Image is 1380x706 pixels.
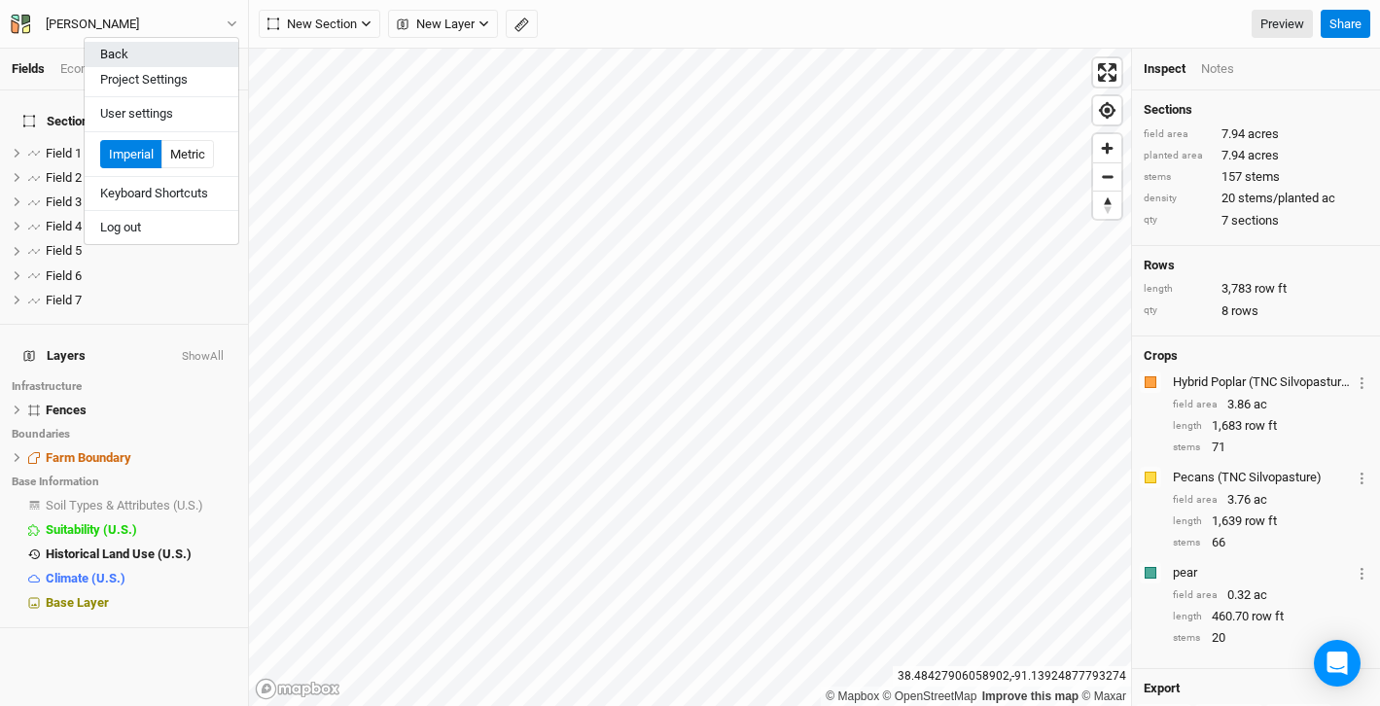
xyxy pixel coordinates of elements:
span: Layers [23,348,86,364]
div: Base Layer [46,595,236,611]
span: Reset bearing to north [1093,192,1121,219]
span: Field 2 [46,170,82,185]
div: 0.32 [1173,586,1368,604]
div: pear [1173,564,1352,582]
div: 8 [1144,302,1368,320]
div: field area [1144,127,1212,142]
div: 7.94 [1144,125,1368,143]
span: row ft [1245,417,1277,435]
span: Find my location [1093,96,1121,124]
div: 66 [1173,534,1368,551]
div: Climate (U.S.) [46,571,236,586]
span: Zoom out [1093,163,1121,191]
button: Crop Usage [1356,371,1368,393]
div: 7 [1144,212,1368,229]
div: Farm Boundary [46,450,236,466]
div: stems [1173,536,1202,550]
div: Historical Land Use (U.S.) [46,547,236,562]
div: 20 [1173,629,1368,647]
span: ac [1254,396,1267,413]
div: length [1173,514,1202,529]
a: Back [85,42,238,67]
div: Hybrid Poplar (TNC Silvopasture) [1173,373,1352,391]
div: 1,683 [1173,417,1368,435]
div: qty [1144,303,1212,318]
a: User settings [85,101,238,126]
div: Economics [60,60,122,78]
a: Mapbox [826,689,879,703]
div: Inspect [1144,60,1185,78]
div: density [1144,192,1212,206]
span: stems [1245,168,1280,186]
button: New Section [259,10,380,39]
button: Log out [85,215,238,240]
span: row ft [1252,608,1284,625]
canvas: Map [249,49,1131,706]
button: ShowAll [181,350,225,364]
div: Dierking [46,15,139,34]
span: row ft [1245,512,1277,530]
div: 1,639 [1173,512,1368,530]
div: 20 [1144,190,1368,207]
div: Field 1 [46,146,236,161]
span: Field 3 [46,194,82,209]
span: Suitability (U.S.) [46,522,137,537]
span: Soil Types & Attributes (U.S.) [46,498,203,512]
button: Crop Usage [1356,466,1368,488]
button: Metric [161,140,214,169]
button: Zoom out [1093,162,1121,191]
span: New Section [267,15,357,34]
div: Field 2 [46,170,236,186]
div: Field 7 [46,293,236,308]
div: Field 3 [46,194,236,210]
div: Field 6 [46,268,236,284]
h4: Sections [1144,102,1368,118]
span: rows [1231,302,1258,320]
div: 38.48427906058902 , -91.13924877793274 [893,666,1131,687]
span: Field 5 [46,243,82,258]
div: 3.86 [1173,396,1368,413]
a: OpenStreetMap [883,689,977,703]
span: Field 4 [46,219,82,233]
div: stems [1144,170,1212,185]
h4: Export [1144,681,1368,696]
span: ac [1254,491,1267,509]
span: Base Layer [46,595,109,610]
div: field area [1173,493,1218,508]
div: Suitability (U.S.) [46,522,236,538]
span: New Layer [397,15,475,34]
div: Pecans (TNC Silvopasture) [1173,469,1352,486]
span: sections [1231,212,1279,229]
div: length [1173,610,1202,624]
div: qty [1144,213,1212,228]
div: stems [1173,631,1202,646]
div: field area [1173,588,1218,603]
button: Crop Usage [1356,561,1368,583]
button: [PERSON_NAME] [10,14,238,35]
div: planted area [1144,149,1212,163]
button: Zoom in [1093,134,1121,162]
div: Notes [1201,60,1234,78]
span: Field 7 [46,293,82,307]
span: Field 1 [46,146,82,160]
div: 157 [1144,168,1368,186]
button: Share [1321,10,1370,39]
span: acres [1248,147,1279,164]
div: Open Intercom Messenger [1314,640,1361,687]
a: Mapbox logo [255,678,340,700]
a: Improve this map [982,689,1079,703]
span: Fences [46,403,87,417]
button: New Layer [388,10,498,39]
div: stems [1173,441,1202,455]
div: 3,783 [1144,280,1368,298]
span: acres [1248,125,1279,143]
div: [PERSON_NAME] [46,15,139,34]
button: Imperial [100,140,162,169]
div: length [1173,419,1202,434]
span: stems/planted ac [1238,190,1335,207]
span: Field 6 [46,268,82,283]
button: Reset bearing to north [1093,191,1121,219]
button: Keyboard Shortcuts [85,181,238,206]
a: Fields [12,61,45,76]
div: 3.76 [1173,491,1368,509]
